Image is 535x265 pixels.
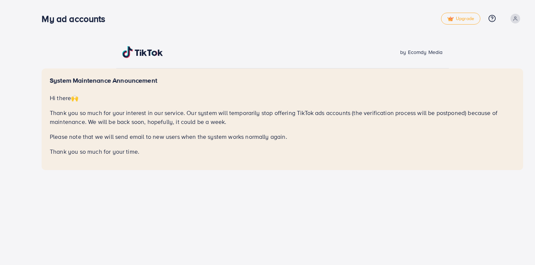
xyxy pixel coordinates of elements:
[447,16,454,22] img: tick
[50,132,515,141] p: Please note that we will send email to new users when the system works normally again.
[50,93,515,102] p: Hi there
[122,46,163,58] img: TikTok
[400,48,442,56] span: by Ecomdy Media
[441,13,480,25] a: tickUpgrade
[50,147,515,156] p: Thank you so much for your time.
[42,13,111,24] h3: My ad accounts
[50,108,515,126] p: Thank you so much for your interest in our service. Our system will temporarily stop offering Tik...
[50,77,515,84] h5: System Maintenance Announcement
[447,16,474,22] span: Upgrade
[71,94,78,102] span: 🙌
